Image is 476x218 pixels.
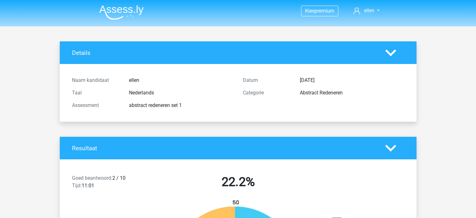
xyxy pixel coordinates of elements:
div: Naam kandidaat [67,77,124,84]
div: Nederlands [124,89,238,97]
span: Goed beantwoord: [72,175,112,181]
a: ellen [351,7,382,14]
h4: Details [72,49,376,56]
div: Assessment [67,102,124,109]
h4: Resultaat [72,145,376,152]
span: premium [315,8,334,14]
img: Assessly [99,5,144,20]
span: Tijd: [72,183,82,189]
span: ellen [364,8,374,13]
div: abstract redeneren set 1 [124,102,238,109]
div: 2 / 10 11:01 [67,174,153,192]
div: Abstract Redeneren [295,89,409,97]
div: Taal [67,89,124,97]
div: [DATE] [295,77,409,84]
div: Datum [238,77,295,84]
span: Kies [305,8,315,14]
a: Kiespremium [301,7,338,15]
div: ellen [124,77,238,84]
h2: 22.2% [157,174,319,189]
div: Categorie [238,89,295,97]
